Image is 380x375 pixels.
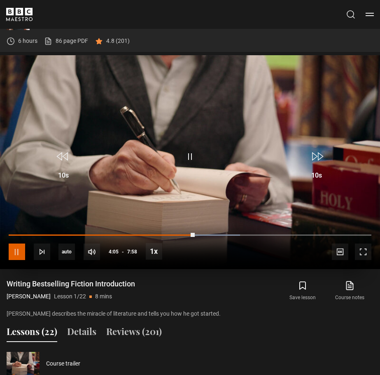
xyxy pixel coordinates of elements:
[332,244,348,260] button: Captions
[109,244,119,259] span: 4:05
[95,292,112,301] p: 8 mins
[18,37,37,45] p: 6 hours
[67,325,96,342] button: Details
[106,325,162,342] button: Reviews (201)
[54,292,86,301] p: Lesson 1/22
[366,10,374,19] button: Toggle navigation
[106,37,130,45] p: 4.8 (201)
[6,8,33,21] svg: BBC Maestro
[46,359,80,368] a: Course trailer
[58,244,75,260] div: Current quality: 360p
[7,279,135,289] h1: Writing Bestselling Fiction Introduction
[146,243,162,260] button: Playback Rate
[7,292,51,301] p: [PERSON_NAME]
[326,279,373,303] a: Course notes
[122,249,124,255] span: -
[7,325,57,342] button: Lessons (22)
[34,244,50,260] button: Next Lesson
[58,244,75,260] span: auto
[7,309,247,318] p: [PERSON_NAME] describes the miracle of literature and tells you how he got started.
[84,244,100,260] button: Mute
[44,37,88,45] a: 86 page PDF
[355,244,371,260] button: Fullscreen
[9,244,25,260] button: Pause
[127,244,137,259] span: 7:58
[9,234,371,236] div: Progress Bar
[279,279,326,303] button: Save lesson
